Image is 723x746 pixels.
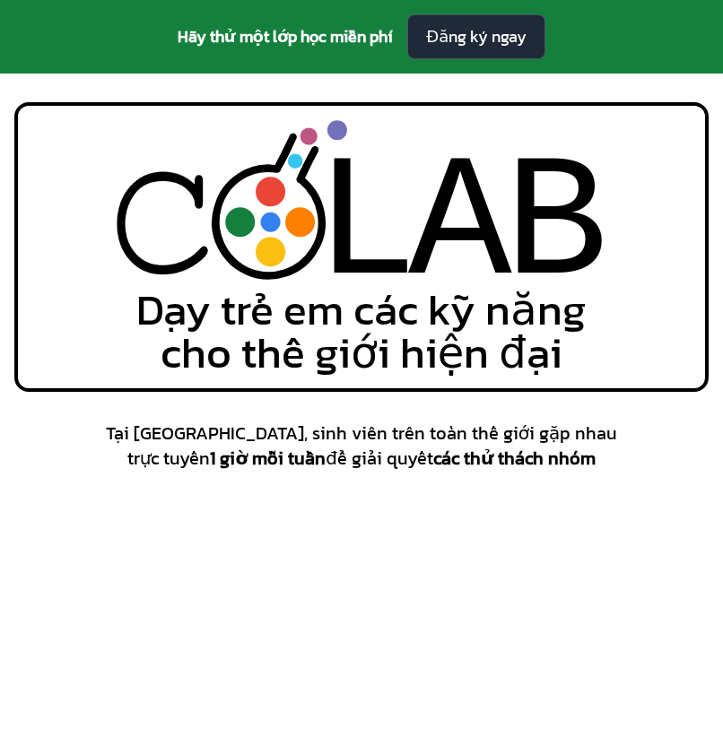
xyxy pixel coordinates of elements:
font: để giải quyết [326,445,433,472]
font: Dạy trẻ em các kỹ năng cho thế giới hiện đại [136,277,586,385]
font: Hãy thử một lớp học miễn phí [178,24,394,48]
div: A [408,123,512,330]
div: B [504,123,608,330]
font: Tại [GEOGRAPHIC_DATA], sinh viên trên toàn thế giới gặp nhau trực tuyến [106,420,618,472]
a: Đăng ký ngay [407,14,545,59]
font: các thử thách nhóm [433,445,596,472]
div: L [314,123,418,330]
font: 1 giờ mỗi tuần [210,445,326,472]
font: Đăng ký ngay [426,24,527,48]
